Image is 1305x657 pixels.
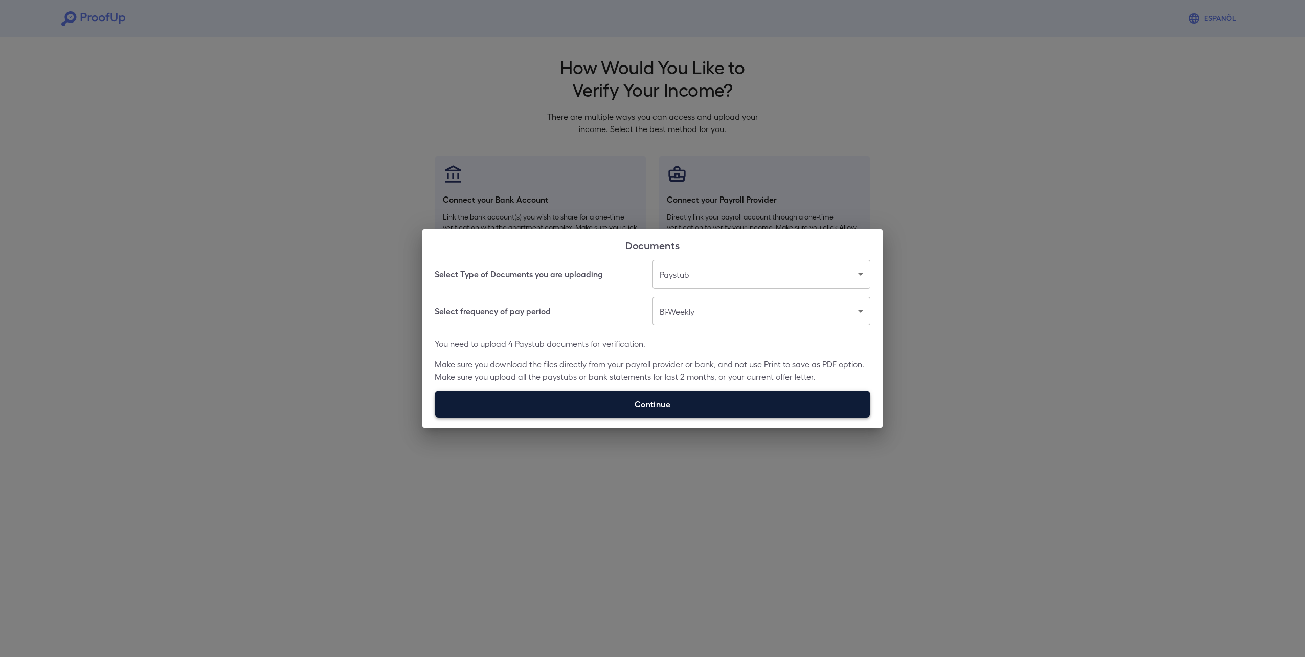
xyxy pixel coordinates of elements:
h6: Select frequency of pay period [435,305,551,317]
h2: Documents [422,229,883,260]
p: Make sure you download the files directly from your payroll provider or bank, and not use Print t... [435,358,870,383]
div: Paystub [652,260,870,289]
label: Continue [435,391,870,418]
h6: Select Type of Documents you are uploading [435,268,603,280]
div: Bi-Weekly [652,297,870,325]
p: You need to upload 4 Paystub documents for verification. [435,338,870,350]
